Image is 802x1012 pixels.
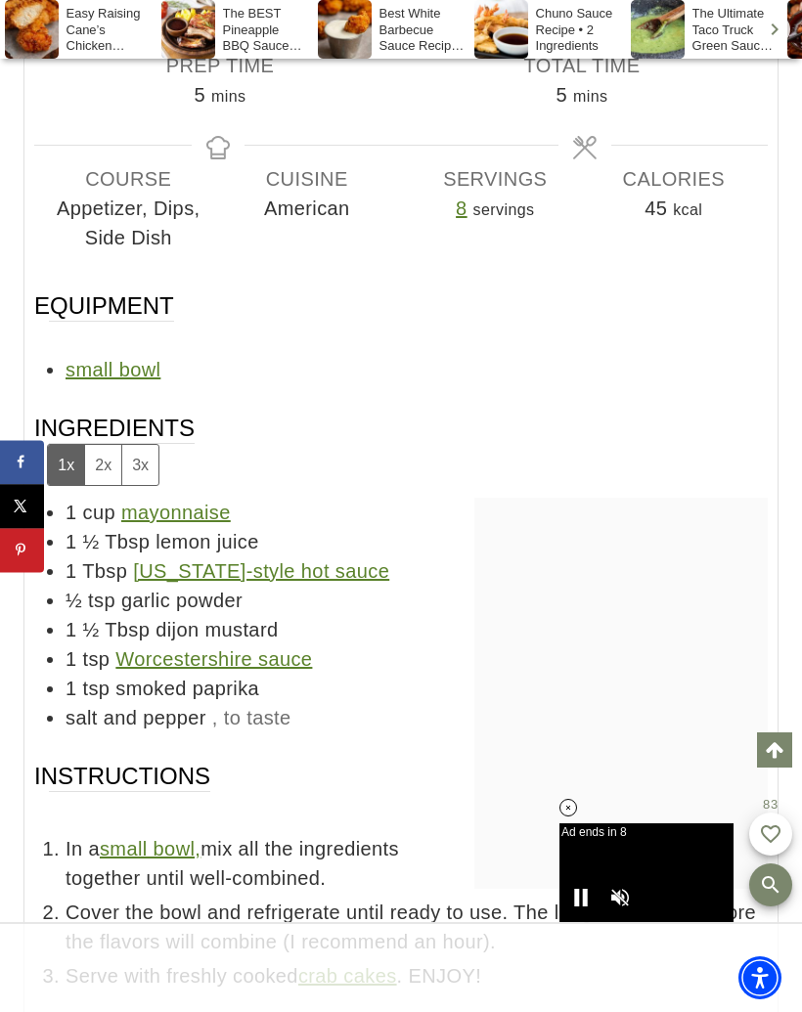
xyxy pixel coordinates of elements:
[83,502,115,523] span: cup
[474,498,768,742] iframe: Advertisement
[66,560,77,582] span: 1
[121,590,243,611] span: garlic powder
[66,531,100,552] span: 1 ½
[82,560,127,582] span: Tbsp
[34,290,174,322] span: Equipment
[211,88,245,105] span: mins
[585,164,764,194] span: Calories
[218,164,397,194] span: Cuisine
[34,761,210,822] span: Instructions
[84,445,121,485] button: Adjust servings by 2x
[115,648,312,670] a: Worcestershire sauce
[88,590,115,611] span: tsp
[66,359,160,380] a: small bowl
[83,648,111,670] span: tsp
[39,194,218,252] span: Appetizer, Dips, Side Dish
[218,194,397,223] span: American
[66,707,206,728] span: salt and pepper
[66,678,77,699] span: 1
[573,88,607,105] span: mins
[66,834,768,893] span: In a mix all the ingredients together until well-combined.
[738,956,781,999] div: Accessibility Menu
[401,51,763,80] span: Total Time
[39,51,401,80] span: Prep Time
[115,678,259,699] span: smoked paprika
[245,944,557,992] iframe: Advertisement
[121,445,158,485] button: Adjust servings by 3x
[557,84,568,106] span: 5
[105,531,150,552] span: Tbsp
[195,84,206,106] span: 5
[66,619,100,640] span: 1 ½
[406,164,585,194] span: Servings
[156,531,259,552] span: lemon juice
[156,619,278,640] span: dijon mustard
[473,201,535,218] span: servings
[66,590,82,611] span: ½
[66,898,768,956] span: Cover the bowl and refrigerate until ready to use. The longer it sits, the more the flavors will ...
[66,648,77,670] span: 1
[34,413,195,486] span: Ingredients
[133,560,389,582] a: [US_STATE]-style hot sauce
[212,707,291,728] span: , to taste
[645,198,667,219] span: 45
[121,502,231,523] a: mayonnaise
[48,445,84,485] button: Adjust servings by 1x
[100,838,200,859] a: small bowl,
[105,619,150,640] span: Tbsp
[83,678,111,699] span: tsp
[39,164,218,194] span: Course
[757,732,792,768] a: Scroll to top
[673,201,702,218] span: kcal
[66,502,77,523] span: 1
[456,198,468,219] a: Adjust recipe servings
